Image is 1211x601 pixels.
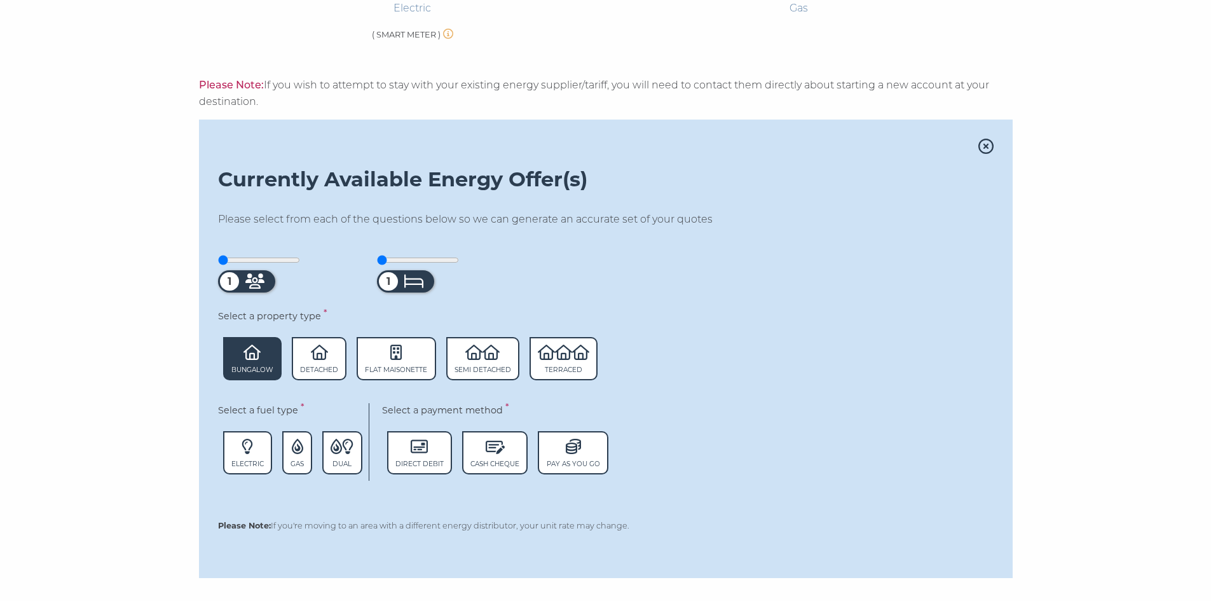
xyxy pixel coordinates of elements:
[382,404,503,416] span: Select a payment method
[228,275,231,287] strong: 1
[332,460,352,468] span: Dual
[545,366,582,374] span: Terraced
[218,310,321,322] span: Select a property type
[322,431,362,474] span: Dual
[387,275,390,287] strong: 1
[223,337,282,380] span: Bungalow
[218,520,994,533] p: If you're moving to an area with a different energy distributor, your unit rate may change.
[218,211,994,228] p: Please select from each of the questions below so we can generate an accurate set of your quotes
[387,431,452,474] span: Direct Debit
[291,460,304,468] span: Gas
[218,167,994,192] h4: Currently Available Energy Offer(s)
[530,337,598,380] span: Terraced
[365,366,427,374] span: Flat Maisonette
[547,460,600,468] span: Pay As You Go
[218,521,271,530] strong: Please Note:
[395,460,444,468] span: Direct Debit
[231,366,273,374] span: Bungalow
[231,460,264,468] span: Electric
[372,30,441,39] span: ( SMART METER )
[470,460,519,468] span: Cash Cheque
[455,366,511,374] span: Semi Detached
[300,366,338,374] span: Detached
[446,337,519,380] span: Semi Detached
[223,431,272,474] span: Electric
[538,431,608,474] span: Pay As You Go
[218,404,298,416] span: Select a fuel type
[199,79,264,91] span: Please Note:
[357,337,435,380] span: Flat Maisonette
[282,431,312,474] span: Gas
[199,77,1013,110] p: If you wish to attempt to stay with your existing energy supplier/tariff, you will need to contac...
[292,337,346,380] span: Detached
[462,431,528,474] span: Cash Cheque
